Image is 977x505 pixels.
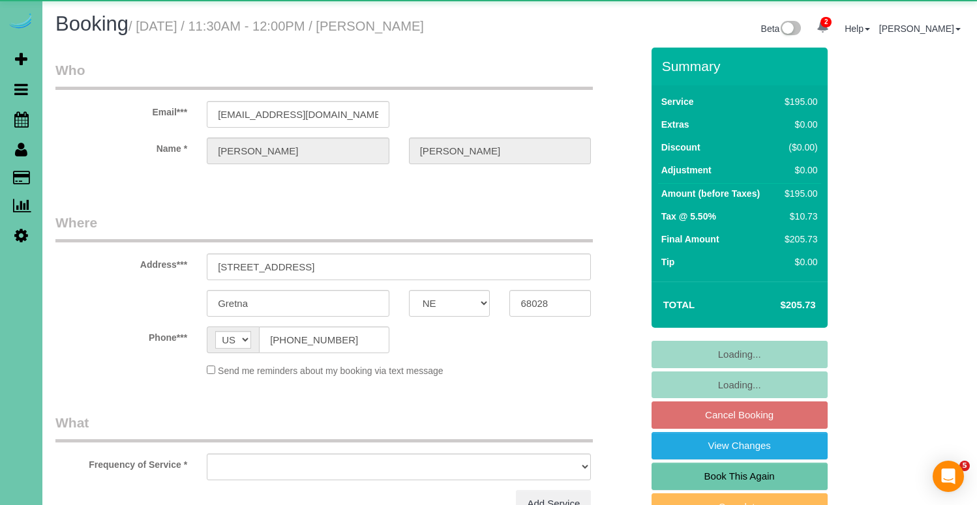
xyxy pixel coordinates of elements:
[46,137,197,155] label: Name *
[879,23,961,34] a: [PERSON_NAME]
[779,187,817,200] div: $195.00
[661,187,760,200] label: Amount (before Taxes)
[761,23,802,34] a: Beta
[55,213,593,242] legend: Where
[661,141,700,154] label: Discount
[820,17,832,27] span: 2
[779,118,817,131] div: $0.00
[46,454,197,471] label: Frequency of Service *
[128,19,424,33] small: / [DATE] / 11:30AM - 12:00PM / [PERSON_NAME]
[661,255,675,268] label: Tip
[661,233,719,246] label: Final Amount
[779,164,817,177] div: $0.00
[741,300,815,311] h4: $205.73
[959,461,970,471] span: 5
[661,164,712,177] label: Adjustment
[55,61,593,90] legend: Who
[779,21,801,38] img: New interface
[779,233,817,246] div: $205.73
[55,413,593,442] legend: What
[55,12,128,35] span: Booking
[652,432,828,459] a: View Changes
[845,23,870,34] a: Help
[779,141,817,154] div: ($0.00)
[779,95,817,108] div: $195.00
[652,463,828,490] a: Book This Again
[663,299,695,310] strong: Total
[661,95,694,108] label: Service
[810,13,835,42] a: 2
[218,366,443,376] span: Send me reminders about my booking via text message
[779,255,817,268] div: $0.00
[661,118,689,131] label: Extras
[779,210,817,223] div: $10.73
[8,13,34,31] img: Automaid Logo
[933,461,964,492] div: Open Intercom Messenger
[662,59,821,74] h3: Summary
[661,210,716,223] label: Tax @ 5.50%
